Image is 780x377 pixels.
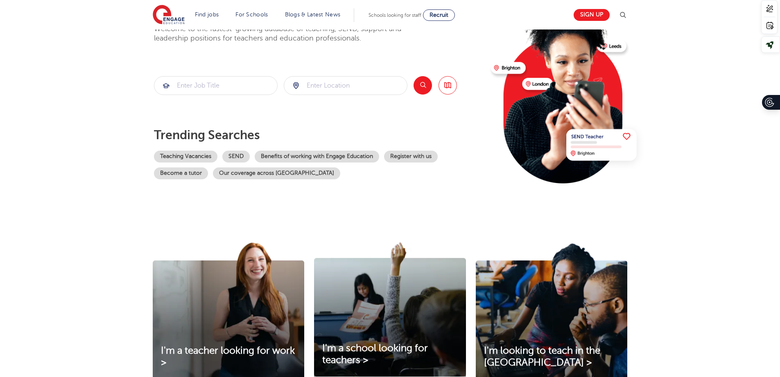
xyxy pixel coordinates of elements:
a: SEND [222,151,250,163]
img: Engage Education [153,5,185,25]
span: I'm looking to teach in the [GEOGRAPHIC_DATA] > [484,345,600,368]
img: I'm a school looking for teachers [314,242,466,377]
div: Submit [284,76,407,95]
a: Become a tutor [154,167,208,179]
a: I'm a school looking for teachers > [314,343,466,366]
div: Submit [154,76,278,95]
p: Welcome to the fastest-growing database of teaching, SEND, support and leadership positions for t... [154,24,424,43]
span: I'm a teacher looking for work > [161,345,295,368]
a: For Schools [235,11,268,18]
a: Find jobs [195,11,219,18]
a: Sign up [574,9,610,21]
a: Teaching Vacancies [154,151,217,163]
span: I'm a school looking for teachers > [322,343,428,366]
a: Recruit [423,9,455,21]
a: Our coverage across [GEOGRAPHIC_DATA] [213,167,340,179]
input: Submit [284,77,407,95]
a: Blogs & Latest News [285,11,341,18]
a: I'm a teacher looking for work > [153,345,304,369]
input: Submit [154,77,277,95]
a: Register with us [384,151,438,163]
span: Schools looking for staff [369,12,421,18]
a: Benefits of working with Engage Education [255,151,379,163]
p: Trending searches [154,128,484,142]
button: Search [414,76,432,95]
a: I'm looking to teach in the [GEOGRAPHIC_DATA] > [476,345,627,369]
span: Recruit [430,12,448,18]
